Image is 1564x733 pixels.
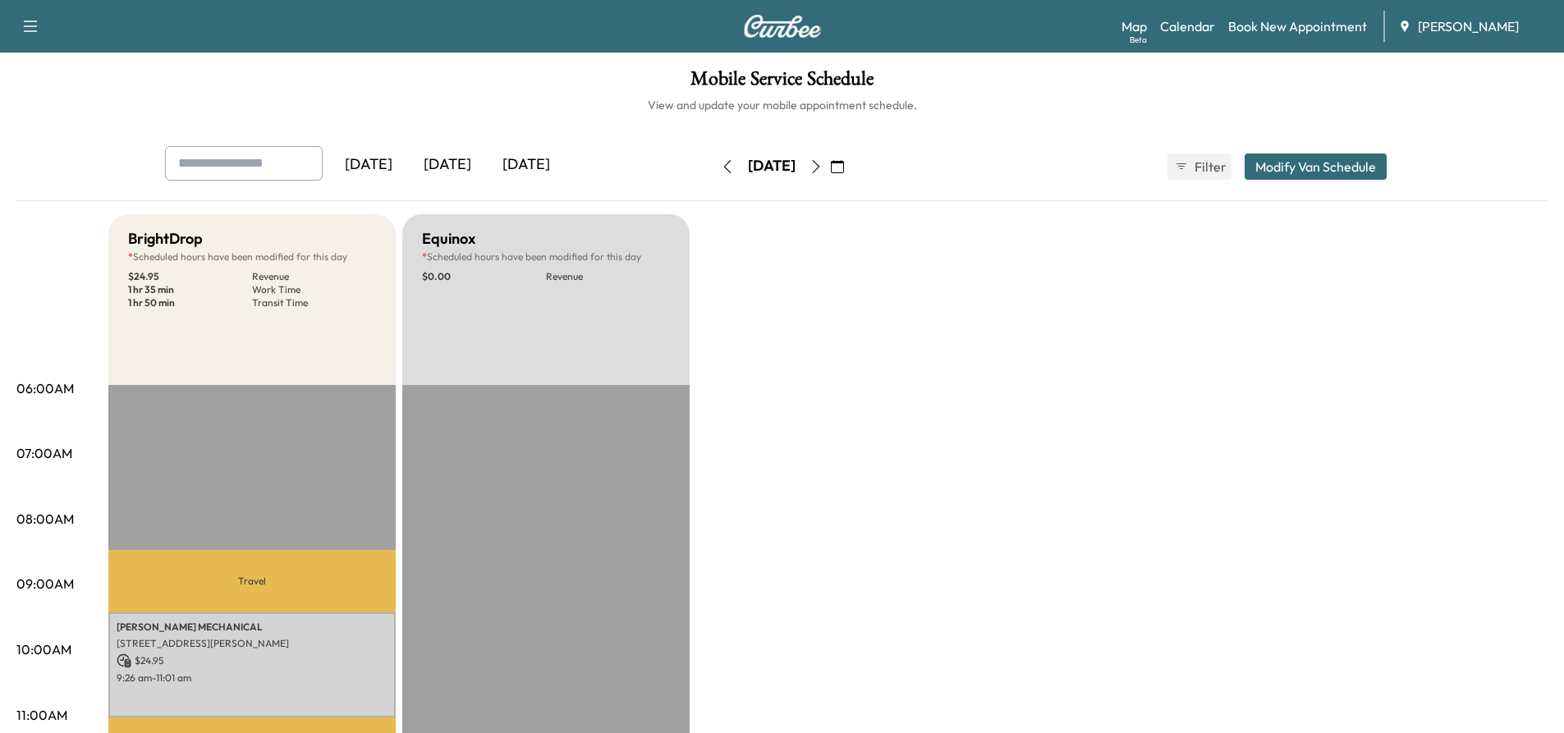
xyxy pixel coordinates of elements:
p: Scheduled hours have been modified for this day [422,250,670,263]
a: Book New Appointment [1228,16,1367,36]
p: Revenue [252,270,376,283]
p: 9:26 am - 11:01 am [117,671,388,685]
div: [DATE] [748,156,796,176]
p: 10:00AM [16,639,71,659]
img: Curbee Logo [743,15,822,38]
h6: View and update your mobile appointment schedule. [16,97,1548,113]
div: [DATE] [329,146,408,184]
div: Beta [1130,34,1147,46]
p: Scheduled hours have been modified for this day [128,250,376,263]
p: [STREET_ADDRESS][PERSON_NAME] [117,637,388,650]
span: Filter [1195,157,1224,176]
p: Transit Time [252,296,376,309]
button: Modify Van Schedule [1245,153,1387,180]
h1: Mobile Service Schedule [16,69,1548,97]
p: Travel [108,550,396,612]
p: Work Time [252,283,376,296]
p: 07:00AM [16,443,72,463]
button: Filter [1167,153,1231,180]
p: 11:00AM [16,705,67,725]
p: 06:00AM [16,378,74,398]
p: 1 hr 35 min [128,283,252,296]
p: $ 24.95 [128,270,252,283]
h5: Equinox [422,227,475,250]
span: [PERSON_NAME] [1418,16,1519,36]
div: [DATE] [408,146,487,184]
p: Revenue [546,270,670,283]
p: $ 0.00 [422,270,546,283]
p: 09:00AM [16,574,74,593]
p: $ 24.95 [117,653,388,668]
p: 08:00AM [16,509,74,529]
p: 1 hr 50 min [128,296,252,309]
a: MapBeta [1121,16,1147,36]
h5: BrightDrop [128,227,203,250]
p: [PERSON_NAME] MECHANICAL [117,621,388,634]
a: Calendar [1160,16,1215,36]
div: [DATE] [487,146,566,184]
